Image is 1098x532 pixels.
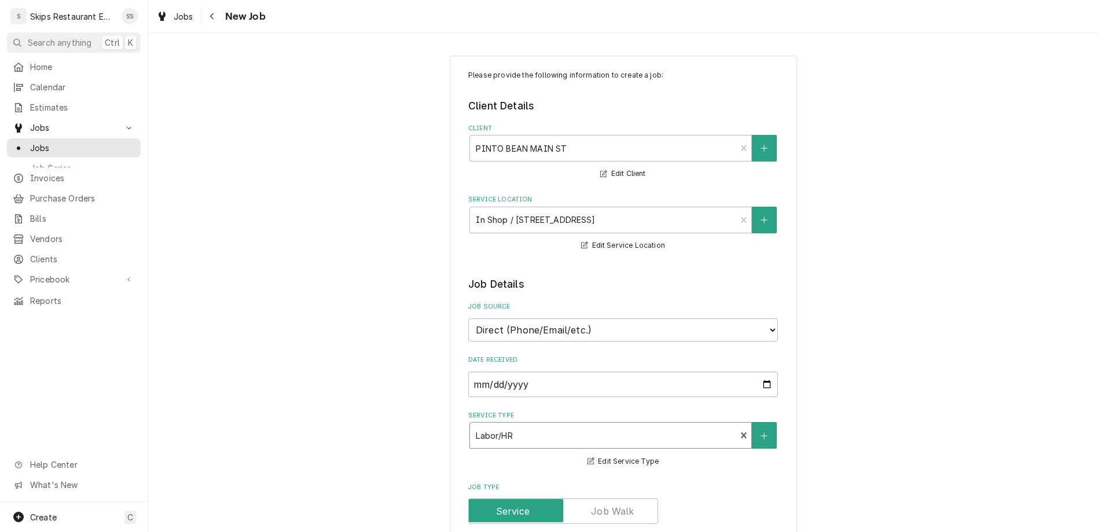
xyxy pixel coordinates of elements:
[30,10,115,23] div: Skips Restaurant Equipment
[468,355,778,365] label: Date Received
[30,253,135,265] span: Clients
[7,189,141,208] a: Purchase Orders
[752,207,776,233] button: Create New Location
[30,61,135,73] span: Home
[128,36,133,49] span: K
[30,458,134,471] span: Help Center
[468,195,778,252] div: Service Location
[468,411,778,468] div: Service Type
[761,432,768,440] svg: Create New Service
[7,159,141,178] a: Job Series
[7,57,141,76] a: Home
[468,70,778,80] p: Please provide the following information to create a job:
[468,195,778,204] label: Service Location
[152,7,198,26] a: Jobs
[761,144,768,152] svg: Create New Client
[122,8,138,24] div: Shan Skipper's Avatar
[7,229,141,248] a: Vendors
[222,9,266,24] span: New Job
[761,216,768,224] svg: Create New Location
[10,8,27,24] div: S
[30,81,135,93] span: Calendar
[30,162,135,174] span: Job Series
[28,36,91,49] span: Search anything
[468,372,778,397] input: yyyy-mm-dd
[468,277,778,292] legend: Job Details
[122,8,138,24] div: SS
[30,479,134,491] span: What's New
[752,135,776,162] button: Create New Client
[7,78,141,97] a: Calendar
[468,355,778,397] div: Date Received
[7,32,141,53] button: Search anythingCtrlK
[7,209,141,228] a: Bills
[30,142,135,154] span: Jobs
[7,455,141,474] a: Go to Help Center
[7,98,141,117] a: Estimates
[203,7,222,25] button: Navigate back
[752,422,776,449] button: Create New Service
[468,483,778,492] label: Job Type
[7,250,141,269] a: Clients
[7,270,141,289] a: Go to Pricebook
[7,291,141,310] a: Reports
[174,10,193,23] span: Jobs
[7,138,141,157] a: Jobs
[7,168,141,188] a: Invoices
[30,233,135,245] span: Vendors
[30,273,117,285] span: Pricebook
[127,511,133,523] span: C
[468,483,778,524] div: Job Type
[468,302,778,341] div: Job Source
[30,295,135,307] span: Reports
[468,124,778,133] label: Client
[105,36,120,49] span: Ctrl
[30,101,135,113] span: Estimates
[30,172,135,184] span: Invoices
[30,212,135,225] span: Bills
[7,475,141,494] a: Go to What's New
[586,454,660,469] button: Edit Service Type
[468,124,778,181] div: Client
[30,192,135,204] span: Purchase Orders
[598,167,647,181] button: Edit Client
[468,302,778,311] label: Job Source
[468,411,778,420] label: Service Type
[30,512,57,522] span: Create
[7,118,141,137] a: Go to Jobs
[579,239,667,253] button: Edit Service Location
[468,98,778,113] legend: Client Details
[30,122,117,134] span: Jobs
